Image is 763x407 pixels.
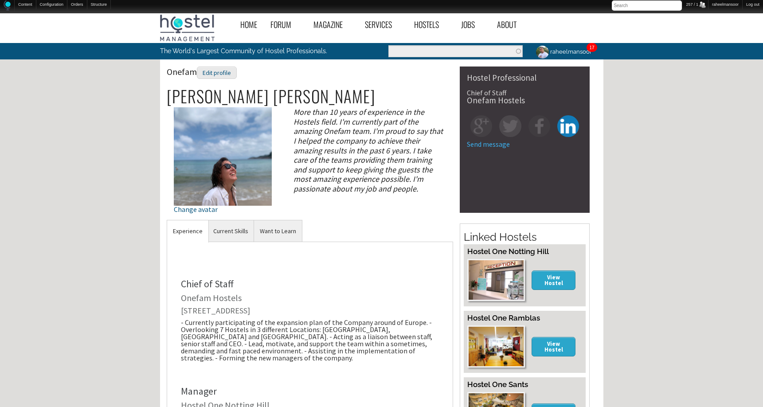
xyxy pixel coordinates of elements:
[167,220,208,242] a: Experience
[4,0,11,11] img: Home
[181,307,439,315] div: [STREET_ADDRESS]
[454,15,490,35] a: Jobs
[467,140,510,149] a: Send message
[286,107,453,193] div: More than 10 years of experience in the Hostels field. I'm currently part of the amazing Onefam t...
[234,15,264,35] a: Home
[174,206,272,213] div: Change avatar
[181,292,242,303] a: Onefam Hostels
[467,380,528,389] a: Hostel One Sants
[307,15,358,35] a: Magazine
[467,96,583,105] div: Onefam Hostels
[529,43,597,60] a: raheelmansoor
[470,115,492,137] img: gp-square.png
[407,15,454,35] a: Hostels
[254,220,302,242] a: Want to Learn
[160,43,345,59] p: The World's Largest Community of Hostel Professionals.
[181,319,439,361] div: - Currently participating of the expansion plan of the Company around of Europe. - Overlooking 7 ...
[174,151,272,213] a: Change avatar
[197,67,237,79] div: Edit profile
[589,44,595,51] a: 17
[467,313,540,322] a: Hostel One Ramblas
[499,115,521,137] img: tw-square.png
[167,87,454,106] h2: [PERSON_NAME] [PERSON_NAME]
[557,115,579,137] img: in-square.png
[467,89,583,96] div: Chief of Staff
[532,270,576,290] a: View Hostel
[612,0,682,11] input: Search
[197,66,237,77] a: Edit profile
[532,337,576,356] a: View Hostel
[464,230,586,245] h2: Linked Hostels
[264,15,307,35] a: Forum
[358,15,407,35] a: Services
[167,66,237,77] span: Onefam
[528,115,550,137] img: fb-square.png
[181,386,439,396] div: Manager
[467,74,583,82] div: Hostel Professional
[388,45,523,57] input: Enter the terms you wish to search for.
[207,220,254,242] a: Current Skills
[535,44,550,60] img: raheelmansoor's picture
[160,15,215,41] img: Hostel Management Home
[181,279,439,289] div: Chief of Staff
[174,107,272,205] img: Onefam's picture
[467,247,549,256] a: Hostel One Notting Hill
[490,15,532,35] a: About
